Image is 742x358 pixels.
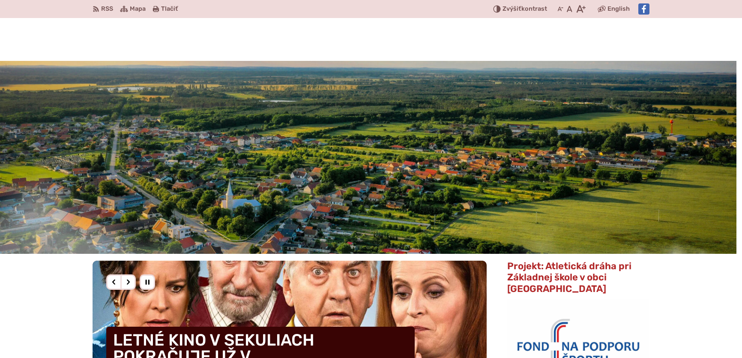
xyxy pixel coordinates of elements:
span: kontrast [503,6,547,13]
span: RSS [101,4,113,14]
div: Nasledujúci slajd [120,274,136,290]
a: English [606,4,631,14]
span: English [607,4,630,14]
span: Tlačiť [161,6,178,13]
div: Predošlý slajd [106,274,122,290]
img: Prejsť na Facebook stránku [638,3,649,15]
span: Mapa [130,4,146,14]
span: Zvýšiť [503,5,521,12]
span: Projekt: Atletická dráha pri Základnej škole v obci [GEOGRAPHIC_DATA] [507,260,631,295]
div: Pozastaviť pohyb slajdera [140,274,155,290]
